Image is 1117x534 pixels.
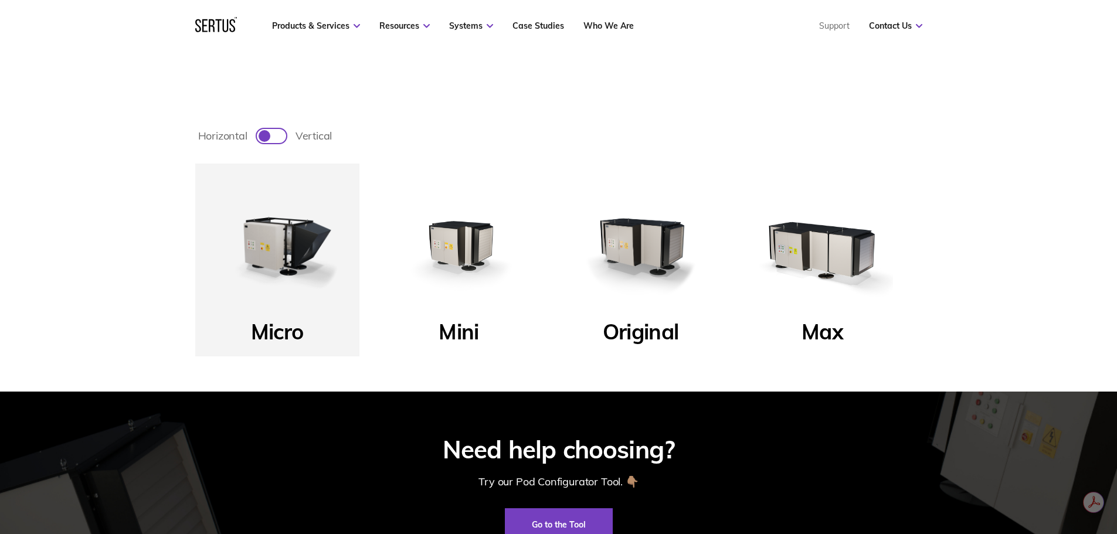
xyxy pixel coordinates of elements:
[512,21,564,31] a: Case Studies
[443,436,674,464] div: Need help choosing?
[603,318,678,352] p: Original
[819,21,850,31] a: Support
[583,21,634,31] a: Who We Are
[439,318,478,352] p: Mini
[198,129,247,142] span: horizontal
[869,21,922,31] a: Contact Us
[906,398,1117,534] iframe: Chat Widget
[272,21,360,31] a: Products & Services
[478,474,638,490] div: Try our Pod Configurator Tool. 👇🏽
[389,175,529,316] img: Mini
[449,21,493,31] a: Systems
[379,21,430,31] a: Resources
[296,129,332,142] span: vertical
[251,318,303,352] p: Micro
[207,175,348,316] img: Micro
[802,318,843,352] p: Max
[752,175,893,316] img: Max
[571,175,711,316] img: Original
